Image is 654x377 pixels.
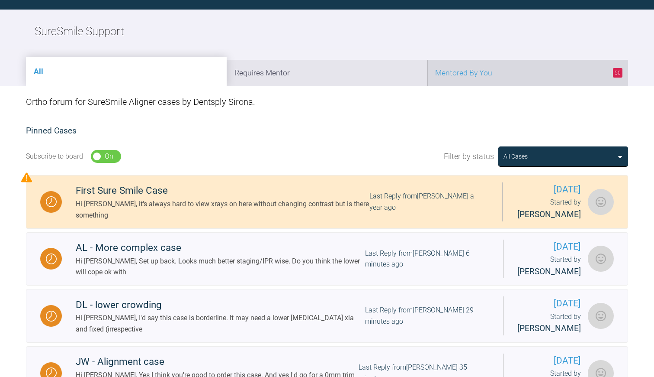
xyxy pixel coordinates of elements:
a: WaitingDL - lower crowdingHi [PERSON_NAME], I'd say this case is borderline. It may need a lower ... [26,289,628,343]
span: [DATE] [517,354,581,368]
img: Waiting [46,311,57,322]
span: [PERSON_NAME] [517,323,581,333]
div: Last Reply from [PERSON_NAME] 29 minutes ago [365,305,489,327]
div: All Cases [503,152,528,161]
li: All [26,57,227,86]
div: Hi [PERSON_NAME], it's always hard to view xrays on here without changing contrast but is there s... [76,198,369,221]
div: First Sure Smile Case [76,183,369,198]
a: WaitingAL - More complex caseHi [PERSON_NAME], Set up back. Looks much better staging/IPR wise. D... [26,232,628,286]
span: [PERSON_NAME] [517,209,581,219]
div: Started by [517,311,581,335]
div: Started by [517,254,581,278]
a: WaitingFirst Sure Smile CaseHi [PERSON_NAME], it's always hard to view xrays on here without chan... [26,175,628,229]
img: Cathryn Sherlock [588,246,614,272]
div: Last Reply from [PERSON_NAME] 6 minutes ago [365,248,489,270]
h2: SureSmile Support [35,23,124,41]
div: Ortho forum for SureSmile Aligner cases by Dentsply Sirona. [26,86,628,117]
li: Requires Mentor [227,60,427,86]
img: Jessica Bateman [588,189,614,215]
div: JW - Alignment case [76,354,359,370]
div: Started by [516,197,581,221]
span: Filter by status [444,150,494,163]
span: [DATE] [516,182,581,197]
img: Cathryn Sherlock [588,303,614,329]
div: Hi [PERSON_NAME], I'd say this case is borderline. It may need a lower [MEDICAL_DATA] xla and fix... [76,312,365,335]
div: Hi [PERSON_NAME], Set up back. Looks much better staging/IPR wise. Do you think the lower will co... [76,256,365,278]
div: Subscribe to board [26,151,83,162]
li: Mentored By You [427,60,628,86]
div: DL - lower crowding [76,297,365,313]
div: Last Reply from [PERSON_NAME] a year ago [369,191,488,213]
div: On [105,151,113,162]
span: 50 [613,68,622,78]
h2: Pinned Cases [26,124,628,138]
span: [DATE] [517,240,581,254]
img: Waiting [46,196,57,207]
div: AL - More complex case [76,240,365,256]
img: Priority [21,172,32,183]
img: Waiting [46,253,57,264]
span: [DATE] [517,296,581,311]
span: [PERSON_NAME] [517,266,581,276]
